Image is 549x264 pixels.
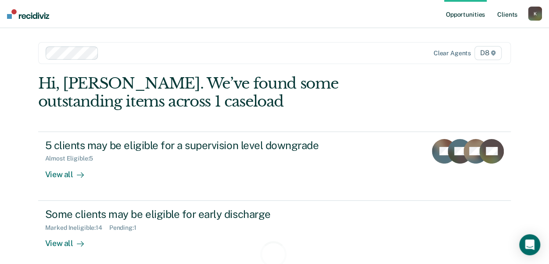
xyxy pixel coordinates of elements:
button: K [528,7,542,21]
div: Hi, [PERSON_NAME]. We’ve found some outstanding items across 1 caseload [38,75,416,111]
div: View all [45,231,94,248]
div: Almost Eligible : 5 [45,155,100,162]
a: 5 clients may be eligible for a supervision level downgradeAlmost Eligible:5View all [38,132,511,201]
div: Clear agents [434,50,471,57]
div: Some clients may be eligible for early discharge [45,208,353,221]
div: Open Intercom Messenger [519,234,540,255]
span: D8 [474,46,502,60]
div: 5 clients may be eligible for a supervision level downgrade [45,139,353,152]
img: Recidiviz [7,9,49,19]
div: Pending : 1 [109,224,144,232]
div: Marked Ineligible : 14 [45,224,109,232]
div: View all [45,162,94,179]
